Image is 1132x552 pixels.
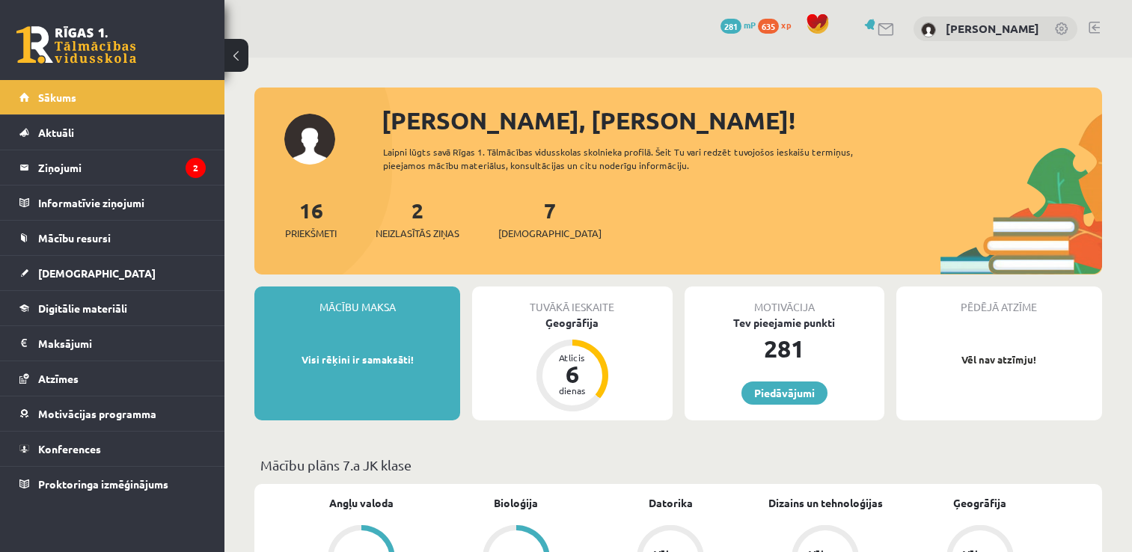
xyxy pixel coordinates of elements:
a: 2Neizlasītās ziņas [376,197,459,241]
span: [DEMOGRAPHIC_DATA] [498,226,602,241]
a: Konferences [19,432,206,466]
div: [PERSON_NAME], [PERSON_NAME]! [382,102,1102,138]
div: 281 [685,331,884,367]
a: Ziņojumi2 [19,150,206,185]
p: Mācību plāns 7.a JK klase [260,455,1096,475]
img: Jānis Caucis [921,22,936,37]
div: Laipni lūgts savā Rīgas 1. Tālmācības vidusskolas skolnieka profilā. Šeit Tu vari redzēt tuvojošo... [383,145,892,172]
legend: Informatīvie ziņojumi [38,185,206,220]
a: 16Priekšmeti [285,197,337,241]
legend: Ziņojumi [38,150,206,185]
div: 6 [550,362,595,386]
a: Digitālie materiāli [19,291,206,325]
a: Angļu valoda [329,495,394,511]
a: Aktuāli [19,115,206,150]
a: 635 xp [758,19,798,31]
span: Konferences [38,442,101,456]
i: 2 [186,158,206,178]
div: Tev pieejamie punkti [685,315,884,331]
a: Datorika [649,495,693,511]
span: Priekšmeti [285,226,337,241]
div: Atlicis [550,353,595,362]
div: Tuvākā ieskaite [472,286,672,315]
span: [DEMOGRAPHIC_DATA] [38,266,156,280]
legend: Maksājumi [38,326,206,361]
span: Motivācijas programma [38,407,156,420]
a: [PERSON_NAME] [946,21,1039,36]
a: [DEMOGRAPHIC_DATA] [19,256,206,290]
a: Dizains un tehnoloģijas [768,495,883,511]
a: Proktoringa izmēģinājums [19,467,206,501]
div: Motivācija [685,286,884,315]
span: Aktuāli [38,126,74,139]
a: 281 mP [720,19,756,31]
span: 281 [720,19,741,34]
div: Ģeogrāfija [472,315,672,331]
a: Bioloģija [494,495,538,511]
span: mP [744,19,756,31]
span: Proktoringa izmēģinājums [38,477,168,491]
a: Sākums [19,80,206,114]
a: Mācību resursi [19,221,206,255]
span: Sākums [38,91,76,104]
a: 7[DEMOGRAPHIC_DATA] [498,197,602,241]
div: Pēdējā atzīme [896,286,1102,315]
span: Neizlasītās ziņas [376,226,459,241]
a: Maksājumi [19,326,206,361]
a: Atzīmes [19,361,206,396]
span: Mācību resursi [38,231,111,245]
a: Piedāvājumi [741,381,827,405]
a: Rīgas 1. Tālmācības vidusskola [16,26,136,64]
span: Atzīmes [38,372,79,385]
a: Motivācijas programma [19,396,206,431]
span: 635 [758,19,779,34]
p: Visi rēķini ir samaksāti! [262,352,453,367]
a: Ģeogrāfija [953,495,1006,511]
a: Informatīvie ziņojumi [19,185,206,220]
a: Ģeogrāfija Atlicis 6 dienas [472,315,672,414]
div: Mācību maksa [254,286,460,315]
p: Vēl nav atzīmju! [904,352,1095,367]
span: Digitālie materiāli [38,301,127,315]
div: dienas [550,386,595,395]
span: xp [781,19,791,31]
